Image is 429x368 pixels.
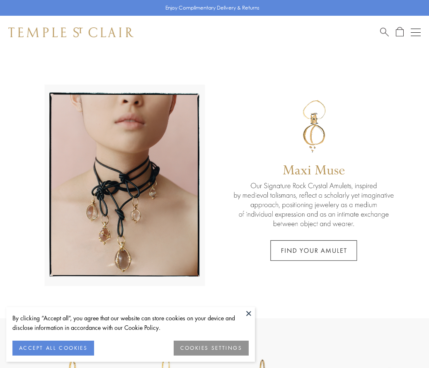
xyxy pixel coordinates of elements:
button: ACCEPT ALL COOKIES [12,341,94,356]
button: COOKIES SETTINGS [174,341,249,356]
p: Enjoy Complimentary Delivery & Returns [165,4,259,12]
a: Open Shopping Bag [396,27,404,37]
a: Search [380,27,389,37]
button: Open navigation [411,27,421,37]
img: Temple St. Clair [8,27,133,37]
div: By clicking “Accept all”, you agree that our website can store cookies on your device and disclos... [12,313,249,332]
